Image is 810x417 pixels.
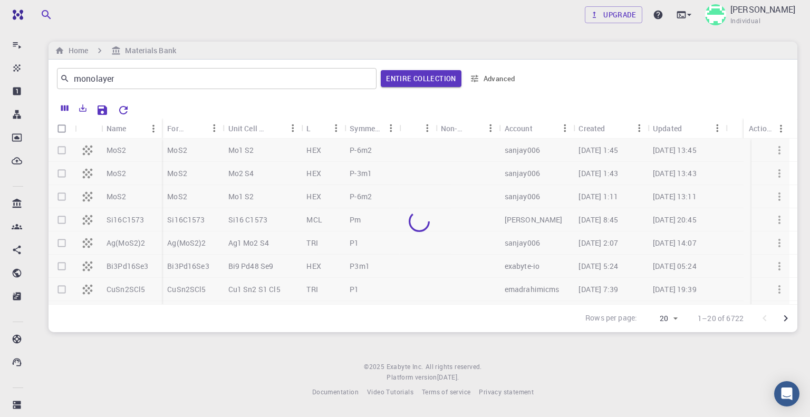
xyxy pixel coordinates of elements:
button: Sort [311,120,327,137]
div: Formula [167,118,189,139]
button: Menu [419,120,436,137]
button: Export [74,100,92,117]
button: Sort [682,120,699,137]
div: Formula [162,118,223,139]
button: Menu [709,120,726,137]
button: Menu [773,120,789,137]
a: Privacy statement [479,387,534,397]
div: Name [107,118,127,139]
span: All rights reserved. [426,362,482,372]
div: Created [578,118,605,139]
button: Sort [267,120,284,137]
span: Terms of service [422,387,470,396]
button: Menu [382,120,399,137]
div: Account [499,118,574,139]
button: Sort [127,120,143,137]
img: logo [8,9,23,20]
h6: Home [64,45,88,56]
span: Exabyte Inc. [387,362,423,371]
span: [DATE] . [437,373,459,381]
span: Filter throughout whole library including sets (folders) [381,70,461,87]
div: Open Intercom Messenger [774,381,799,406]
button: Reset Explorer Settings [113,100,134,121]
button: Go to next page [775,308,796,329]
button: Menu [206,120,223,137]
a: Video Tutorials [367,387,413,397]
button: Menu [556,120,573,137]
div: Lattice [306,118,311,139]
button: Sort [605,120,622,137]
div: Name [101,118,162,139]
div: Account [505,118,533,139]
div: Updated [653,118,682,139]
button: Save Explorer Settings [92,100,113,121]
button: Sort [189,120,206,137]
button: Menu [284,120,301,137]
span: Support [21,7,59,17]
h6: Materials Bank [121,45,176,56]
a: Upgrade [585,6,642,23]
div: Unit Cell Formula [223,118,302,139]
img: Omar Zayed [705,4,726,25]
div: Symmetry [344,118,399,139]
a: Exabyte Inc. [387,362,423,372]
span: Documentation [312,387,359,396]
div: Created [573,118,647,139]
div: Icon [75,118,101,139]
button: Entire collection [381,70,461,87]
div: Unit Cell Formula [228,118,268,139]
div: Non-periodic [441,118,466,139]
a: [DATE]. [437,372,459,383]
div: Actions [749,118,773,139]
button: Sort [466,120,483,137]
button: Sort [533,120,549,137]
a: Terms of service [422,387,470,397]
button: Sort [404,120,421,137]
button: Columns [56,100,74,117]
span: Individual [730,16,760,26]
span: Platform version [387,372,437,383]
p: [PERSON_NAME] [730,3,795,16]
div: Symmetry [350,118,382,139]
div: Non-periodic [436,118,499,139]
p: 1–20 of 6722 [698,313,744,324]
span: Video Tutorials [367,387,413,396]
button: Menu [145,120,162,137]
a: Documentation [312,387,359,397]
div: Tags [399,118,436,139]
p: Rows per page: [585,313,637,325]
span: © 2025 [364,362,386,372]
button: Menu [327,120,344,137]
nav: breadcrumb [53,45,178,56]
button: Advanced [466,70,520,87]
button: Menu [483,120,499,137]
div: Lattice [301,118,344,139]
div: 20 [641,311,681,326]
button: Menu [631,120,648,137]
span: Privacy statement [479,387,534,396]
div: Actions [744,118,789,139]
div: Updated [648,118,726,139]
